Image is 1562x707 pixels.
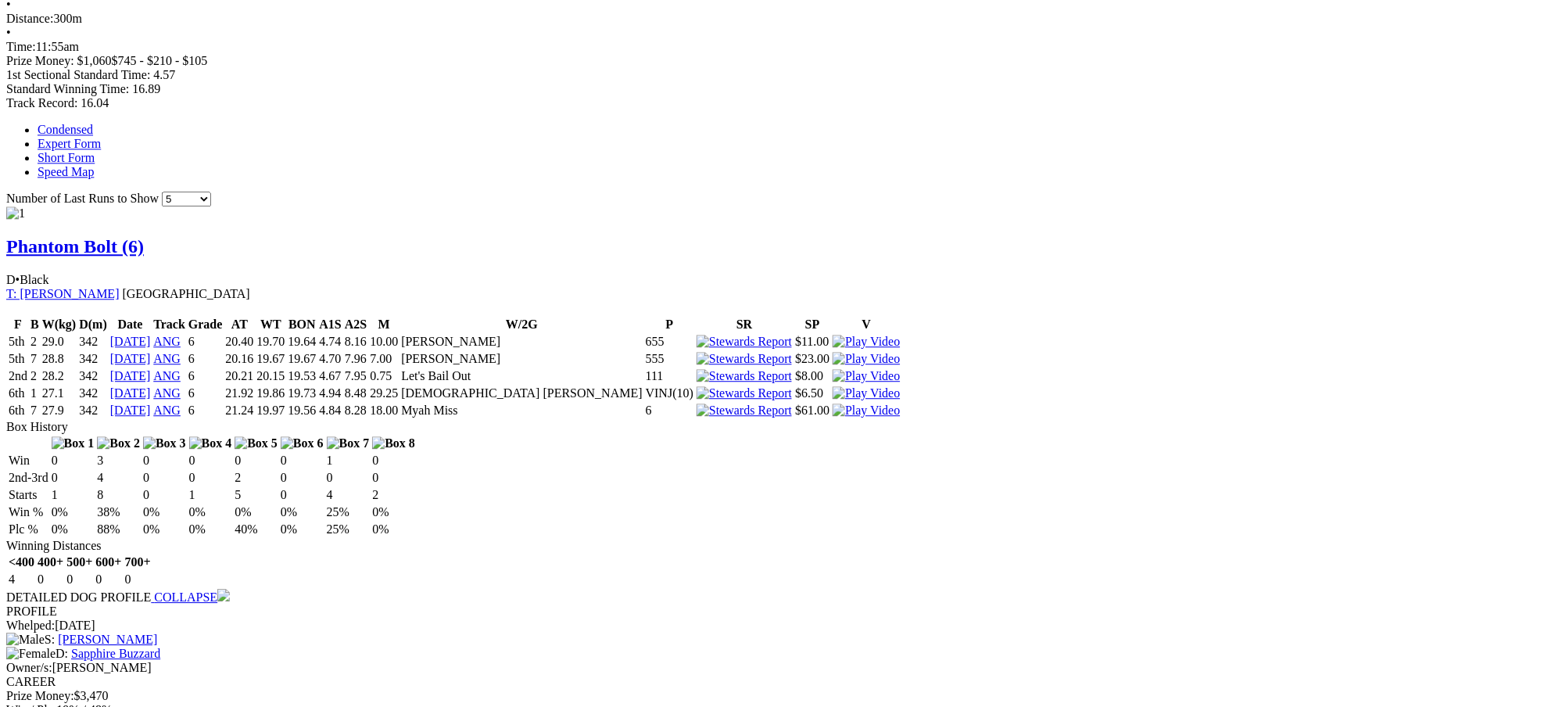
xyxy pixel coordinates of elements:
td: 5 [234,487,278,503]
a: ANG [153,386,181,400]
td: 1 [326,453,371,468]
img: Play Video [833,369,900,383]
th: WT [256,317,285,332]
span: 1st Sectional Standard Time: [6,68,150,81]
td: 19.56 [287,403,317,418]
td: 19.64 [287,334,317,350]
th: D(m) [78,317,108,332]
div: [PERSON_NAME] [6,661,1556,675]
td: 6 [188,403,224,418]
td: 342 [78,368,108,384]
td: 0% [51,522,95,537]
td: 7.95 [344,368,367,384]
div: PROFILE [6,605,1556,619]
td: 6 [188,334,224,350]
td: 27.9 [41,403,77,418]
div: 300m [6,12,1556,26]
td: Myah Miss [400,403,643,418]
span: • [16,273,20,286]
td: 8.48 [344,386,367,401]
td: 0 [326,470,371,486]
td: 0 [142,470,187,486]
span: Whelped: [6,619,55,632]
td: 19.86 [256,386,285,401]
td: 555 [645,351,694,367]
td: 0 [280,453,324,468]
span: 16.89 [132,82,160,95]
td: 4.74 [318,334,342,350]
td: Plc % [8,522,49,537]
a: [DATE] [110,352,151,365]
td: 0 [142,487,187,503]
td: 19.67 [256,351,285,367]
td: 6th [8,386,28,401]
td: 111 [645,368,694,384]
td: [DEMOGRAPHIC_DATA] [PERSON_NAME] [400,386,643,401]
th: SR [696,317,793,332]
td: 27.1 [41,386,77,401]
td: 0% [142,522,187,537]
img: Box 4 [189,436,232,450]
td: 2 [371,487,416,503]
a: ANG [153,404,181,417]
th: BON [287,317,317,332]
td: 0 [371,470,416,486]
td: 21.24 [224,403,254,418]
td: 1 [51,487,95,503]
th: SP [794,317,830,332]
th: AT [224,317,254,332]
td: 6th [8,403,28,418]
a: [DATE] [110,404,151,417]
img: 1 [6,206,25,221]
td: 4.84 [318,403,342,418]
td: 6 [645,403,694,418]
td: 7.96 [344,351,367,367]
td: Win [8,453,49,468]
a: View replay [833,352,900,365]
a: Condensed [38,123,93,136]
th: 400+ [37,554,64,570]
td: 0 [51,470,95,486]
span: [GEOGRAPHIC_DATA] [123,287,250,300]
span: S: [6,633,55,646]
img: Play Video [833,404,900,418]
a: T: [PERSON_NAME] [6,287,120,300]
td: 20.16 [224,351,254,367]
td: 5th [8,351,28,367]
td: 7 [30,403,40,418]
span: D: [6,647,68,660]
div: DETAILED DOG PROFILE [6,589,1556,605]
a: COLLAPSE [151,590,230,604]
img: Stewards Report [697,386,792,400]
span: Track Record: [6,96,77,109]
img: Box 8 [372,436,415,450]
img: Play Video [833,386,900,400]
span: Number of Last Runs to Show [6,192,159,205]
a: ANG [153,352,181,365]
td: 10.00 [369,334,399,350]
td: 19.67 [287,351,317,367]
td: 0% [188,504,233,520]
td: 4.67 [318,368,342,384]
th: A2S [344,317,367,332]
img: Stewards Report [697,404,792,418]
th: 500+ [66,554,93,570]
span: Time: [6,40,36,53]
th: W(kg) [41,317,77,332]
td: 18.00 [369,403,399,418]
th: 600+ [95,554,122,570]
td: 38% [96,504,141,520]
th: M [369,317,399,332]
td: 19.97 [256,403,285,418]
div: [DATE] [6,619,1556,633]
td: 29.0 [41,334,77,350]
img: Play Video [833,352,900,366]
td: 342 [78,386,108,401]
td: 7 [30,351,40,367]
a: ANG [153,335,181,348]
td: 2 [30,334,40,350]
td: 342 [78,403,108,418]
img: Stewards Report [697,352,792,366]
img: Box 5 [235,436,278,450]
span: $745 - $210 - $105 [112,54,208,67]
